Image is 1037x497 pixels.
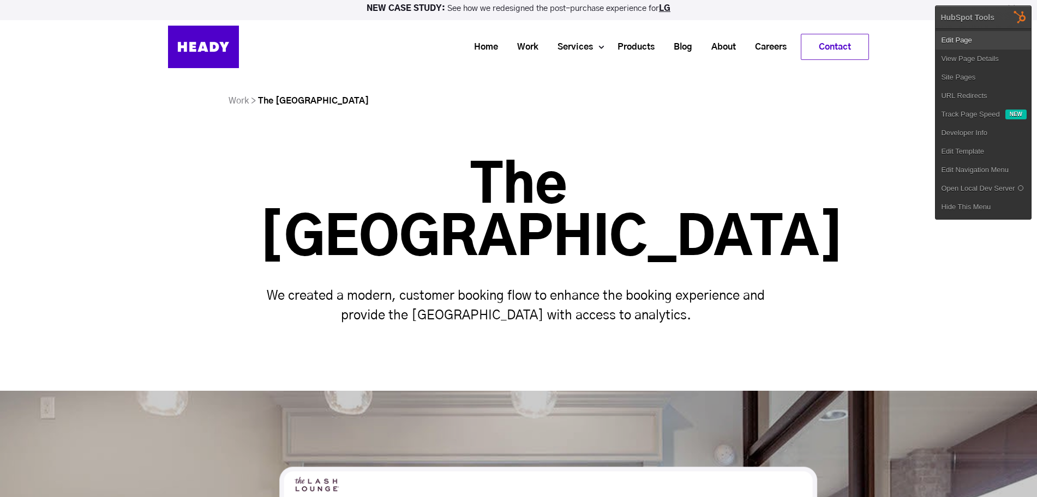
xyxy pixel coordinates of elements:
img: Heady_Logo_Web-01 (1) [168,26,239,68]
p: See how we redesigned the post-purchase experience for [5,4,1032,13]
a: Products [604,37,660,57]
a: About [698,37,741,57]
li: The [GEOGRAPHIC_DATA] [258,93,369,109]
a: Edit Navigation Menu [936,161,1031,179]
h1: The [GEOGRAPHIC_DATA] [259,161,778,265]
a: Edit Page [936,31,1031,50]
a: View Page Details [936,50,1031,68]
a: Work > [229,96,256,105]
a: Services [544,37,598,57]
a: Careers [741,37,792,57]
a: Home [460,37,503,57]
img: HubSpot Tools Menu Toggle [1009,5,1032,28]
a: URL Redirects [936,87,1031,105]
p: We created a modern, customer booking flow to enhance the booking experience and provide the [GEO... [259,286,778,325]
a: Open Local Dev Server [936,179,1031,198]
a: Hide This Menu [936,198,1031,216]
a: Work [503,37,544,57]
strong: NEW CASE STUDY: [367,4,447,13]
a: Developer Info [936,124,1031,142]
a: Contact [801,34,868,59]
div: New [1005,110,1027,119]
a: Track Page Speed [936,105,1005,124]
div: HubSpot Tools Edit PageView Page DetailsSite PagesURL Redirects Track Page Speed New Developer In... [935,5,1032,220]
a: Edit Template [936,142,1031,161]
img: Close Bar [1006,3,1017,14]
a: Site Pages [936,68,1031,87]
div: HubSpot Tools [940,13,994,22]
a: LG [659,4,670,13]
a: Blog [660,37,698,57]
div: Navigation Menu [250,34,869,60]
